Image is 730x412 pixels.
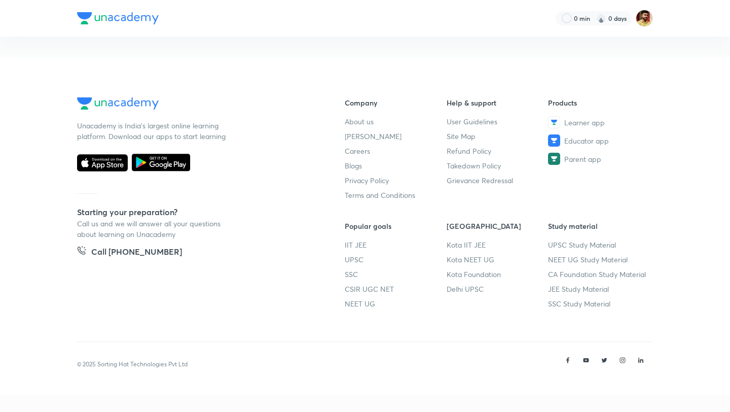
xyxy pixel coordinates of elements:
[77,218,229,239] p: Call us and we will answer all your questions about learning on Unacademy
[77,97,312,112] a: Company Logo
[345,254,447,265] a: UPSC
[548,134,560,147] img: Educator app
[548,116,650,128] a: Learner app
[447,116,549,127] a: User Guidelines
[77,12,159,24] img: Company Logo
[447,269,549,280] a: Kota Foundation
[345,160,447,171] a: Blogs
[77,246,182,260] a: Call [PHONE_NUMBER]
[77,120,229,142] p: Unacademy is India’s largest online learning platform. Download our apps to start learning
[345,146,370,156] span: Careers
[447,239,549,250] a: Kota IIT JEE
[447,284,549,294] a: Delhi UPSC
[447,160,549,171] a: Takedown Policy
[77,97,159,110] img: Company Logo
[548,284,650,294] a: JEE Study Material
[548,221,650,231] h6: Study material
[345,131,447,142] a: [PERSON_NAME]
[548,254,650,265] a: NEET UG Study Material
[564,117,605,128] span: Learner app
[345,269,447,280] a: SSC
[548,134,650,147] a: Educator app
[345,190,447,200] a: Terms and Conditions
[345,116,447,127] a: About us
[548,269,650,280] a: CA Foundation Study Material
[548,298,650,309] a: SSC Study Material
[447,146,549,156] a: Refund Policy
[447,175,549,186] a: Grievance Redressal
[345,298,447,309] a: NEET UG
[548,239,650,250] a: UPSC Study Material
[345,97,447,108] h6: Company
[345,146,447,156] a: Careers
[447,97,549,108] h6: Help & support
[91,246,182,260] h5: Call [PHONE_NUMBER]
[447,254,549,265] a: Kota NEET UG
[636,10,653,27] img: Abdul Razik
[77,360,188,369] p: © 2025 Sorting Hat Technologies Pvt Ltd
[345,284,447,294] a: CSIR UGC NET
[447,131,549,142] a: Site Map
[548,153,560,165] img: Parent app
[548,116,560,128] img: Learner app
[596,13,606,23] img: streak
[345,221,447,231] h6: Popular goals
[564,135,609,146] span: Educator app
[345,175,447,186] a: Privacy Policy
[77,206,312,218] h5: Starting your preparation?
[548,97,650,108] h6: Products
[564,154,601,164] span: Parent app
[345,239,447,250] a: IIT JEE
[548,153,650,165] a: Parent app
[447,221,549,231] h6: [GEOGRAPHIC_DATA]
